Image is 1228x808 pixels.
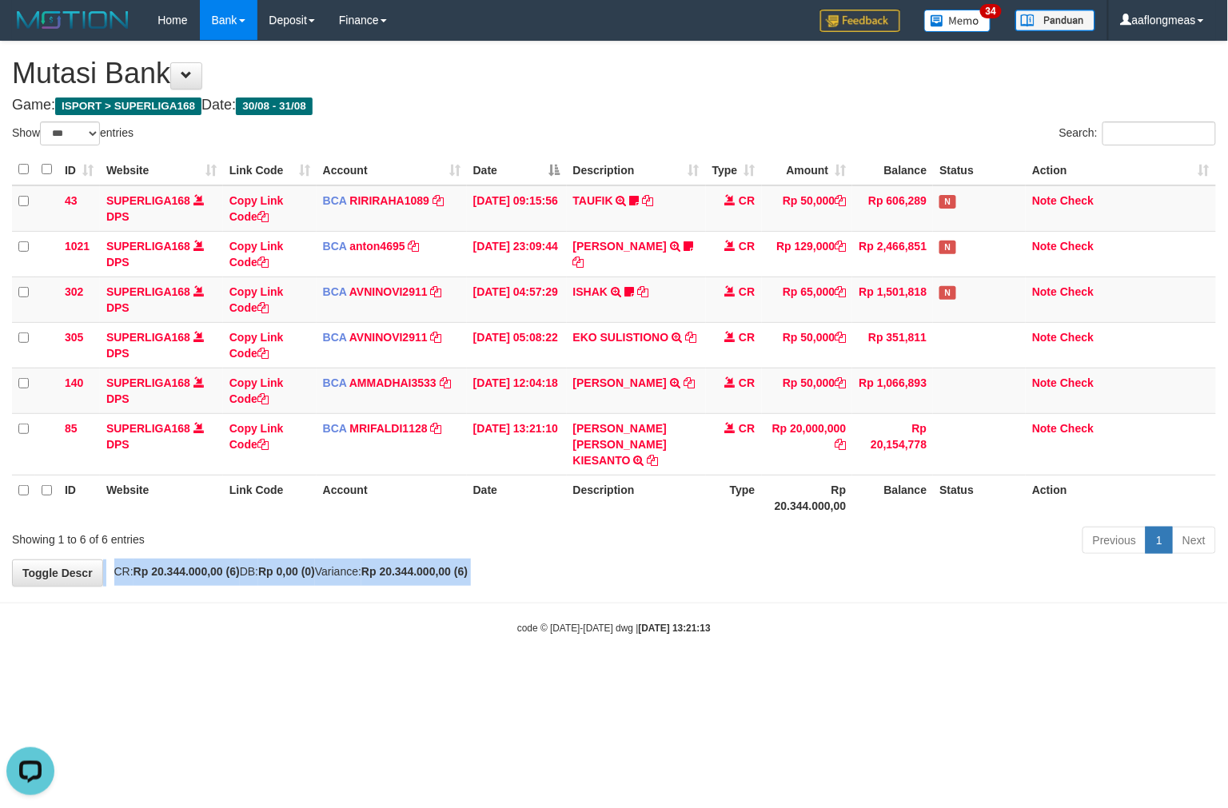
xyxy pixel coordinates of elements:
th: Balance [852,475,933,520]
td: Rp 606,289 [852,185,933,232]
td: [DATE] 09:15:56 [467,185,567,232]
td: Rp 351,811 [852,322,933,368]
a: Copy Rp 65,000 to clipboard [835,285,846,298]
th: Type: activate to sort column ascending [706,154,762,185]
a: Note [1032,376,1057,389]
strong: Rp 20.344.000,00 (6) [361,565,468,578]
td: Rp 20,000,000 [762,413,853,475]
a: [PERSON_NAME] [573,240,667,253]
strong: Rp 0,00 (0) [258,565,315,578]
span: 140 [65,376,83,389]
span: BCA [323,240,347,253]
a: Copy AVNINOVI2911 to clipboard [431,285,442,298]
a: [PERSON_NAME] [PERSON_NAME] KIESANTO [573,422,667,467]
th: Account: activate to sort column ascending [317,154,467,185]
td: DPS [100,185,223,232]
a: SUPERLIGA168 [106,240,190,253]
td: Rp 1,066,893 [852,368,933,413]
th: Amount: activate to sort column ascending [762,154,853,185]
span: Has Note [939,286,955,300]
a: Copy Link Code [229,240,284,269]
th: ID [58,475,100,520]
span: CR [739,240,755,253]
span: Has Note [939,195,955,209]
a: Copy TAUFIK to clipboard [643,194,654,207]
select: Showentries [40,121,100,145]
a: SUPERLIGA168 [106,422,190,435]
a: Note [1032,194,1057,207]
a: SUPERLIGA168 [106,285,190,298]
a: Copy Rp 50,000 to clipboard [835,376,846,389]
td: [DATE] 13:21:10 [467,413,567,475]
span: CR [739,331,755,344]
span: ISPORT > SUPERLIGA168 [55,98,201,115]
a: [PERSON_NAME] [573,376,667,389]
a: Check [1060,422,1094,435]
td: Rp 50,000 [762,322,853,368]
a: Copy EKO SULISTIONO to clipboard [685,331,696,344]
span: CR [739,376,755,389]
img: Button%20Memo.svg [924,10,991,32]
strong: Rp 20.344.000,00 (6) [134,565,240,578]
th: Website [100,475,223,520]
td: Rp 65,000 [762,277,853,322]
th: Description: activate to sort column ascending [567,154,706,185]
a: Copy ISHAK to clipboard [637,285,648,298]
a: Copy AVNINOVI2911 to clipboard [431,331,442,344]
th: Link Code [223,475,317,520]
span: 305 [65,331,83,344]
span: BCA [323,376,347,389]
a: Note [1032,422,1057,435]
a: Check [1060,194,1094,207]
span: CR: DB: Variance: [106,565,468,578]
a: Copy Link Code [229,331,284,360]
a: Copy Link Code [229,285,284,314]
a: Copy Rp 20,000,000 to clipboard [835,438,846,451]
a: Note [1032,240,1057,253]
th: Action: activate to sort column ascending [1026,154,1216,185]
a: Copy Link Code [229,422,284,451]
th: Link Code: activate to sort column ascending [223,154,317,185]
span: 34 [980,4,1002,18]
th: Date: activate to sort column descending [467,154,567,185]
span: BCA [323,422,347,435]
th: Action [1026,475,1216,520]
strong: [DATE] 13:21:13 [639,623,711,634]
span: 30/08 - 31/08 [236,98,313,115]
a: 1 [1146,527,1173,554]
a: Copy Link Code [229,376,284,405]
a: Copy Rp 50,000 to clipboard [835,194,846,207]
a: Check [1060,331,1094,344]
a: Previous [1082,527,1146,554]
td: Rp 1,501,818 [852,277,933,322]
td: [DATE] 12:04:18 [467,368,567,413]
th: Status [933,475,1026,520]
th: Website: activate to sort column ascending [100,154,223,185]
a: Check [1060,285,1094,298]
span: BCA [323,331,347,344]
span: CR [739,285,755,298]
h4: Game: Date: [12,98,1216,113]
td: DPS [100,277,223,322]
a: SUPERLIGA168 [106,376,190,389]
a: Copy RIRIRAHA1089 to clipboard [433,194,444,207]
th: Description [567,475,706,520]
td: DPS [100,322,223,368]
td: Rp 50,000 [762,368,853,413]
a: RIRIRAHA1089 [349,194,429,207]
span: BCA [323,285,347,298]
a: Next [1172,527,1216,554]
th: Type [706,475,762,520]
input: Search: [1102,121,1216,145]
a: AMMADHAI3533 [349,376,437,389]
img: Feedback.jpg [820,10,900,32]
a: Check [1060,376,1094,389]
th: Account [317,475,467,520]
a: Note [1032,331,1057,344]
a: Copy Rp 129,000 to clipboard [835,240,846,253]
span: 302 [65,285,83,298]
a: ISHAK [573,285,608,298]
a: Copy AMMADHAI3533 to clipboard [440,376,451,389]
span: CR [739,422,755,435]
a: EKO SULISTIONO [573,331,669,344]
